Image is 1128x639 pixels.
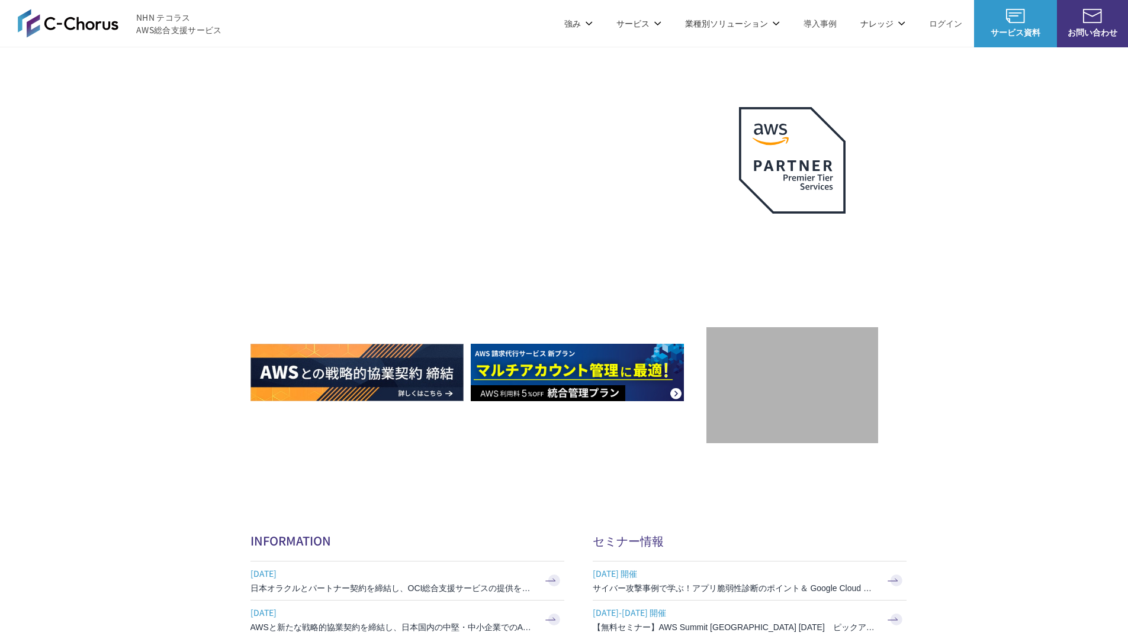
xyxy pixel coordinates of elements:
a: 導入事例 [804,17,837,30]
h3: AWSと新たな戦略的協業契約を締結し、日本国内の中堅・中小企業でのAWS活用を加速 [250,621,535,633]
h2: セミナー情報 [593,532,907,549]
h3: サイバー攻撃事例で学ぶ！アプリ脆弱性診断のポイント＆ Google Cloud セキュリティ対策 [593,582,877,594]
a: [DATE] 日本オラクルとパートナー契約を締結し、OCI総合支援サービスの提供を開始 [250,561,564,600]
h3: 日本オラクルとパートナー契約を締結し、OCI総合支援サービスの提供を開始 [250,582,535,594]
span: [DATE]-[DATE] 開催 [593,603,877,621]
em: AWS [779,228,805,245]
h3: 【無料セミナー】AWS Summit [GEOGRAPHIC_DATA] [DATE] ピックアップセッション [593,621,877,633]
img: 契約件数 [730,345,854,431]
span: [DATE] 開催 [593,564,877,582]
span: サービス資料 [974,26,1057,38]
span: [DATE] [250,603,535,621]
span: NHN テコラス AWS総合支援サービス [136,11,222,36]
img: AWS総合支援サービス C-Chorus サービス資料 [1006,9,1025,23]
img: AWS総合支援サービス C-Chorus [18,9,118,37]
img: AWS請求代行サービス 統合管理プラン [471,344,684,401]
p: 業種別ソリューション [685,17,780,30]
img: AWSプレミアティアサービスパートナー [739,107,846,214]
p: AWSの導入からコスト削減、 構成・運用の最適化からデータ活用まで 規模や業種業態を問わない マネージドサービスで [250,131,706,183]
p: ナレッジ [860,17,905,30]
h2: INFORMATION [250,532,564,549]
a: [DATE] AWSと新たな戦略的協業契約を締結し、日本国内の中堅・中小企業でのAWS活用を加速 [250,601,564,639]
a: [DATE]-[DATE] 開催 【無料セミナー】AWS Summit [GEOGRAPHIC_DATA] [DATE] ピックアップセッション [593,601,907,639]
img: AWSとの戦略的協業契約 締結 [250,344,464,401]
h1: AWS ジャーニーの 成功を実現 [250,195,706,308]
span: お問い合わせ [1057,26,1128,38]
span: [DATE] [250,564,535,582]
a: ログイン [929,17,962,30]
p: 最上位プレミアティア サービスパートナー [725,228,860,273]
a: AWS総合支援サービス C-Chorus NHN テコラスAWS総合支援サービス [18,9,222,37]
a: [DATE] 開催 サイバー攻撃事例で学ぶ！アプリ脆弱性診断のポイント＆ Google Cloud セキュリティ対策 [593,561,907,600]
p: 強み [564,17,593,30]
img: お問い合わせ [1083,9,1102,23]
p: サービス [616,17,661,30]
